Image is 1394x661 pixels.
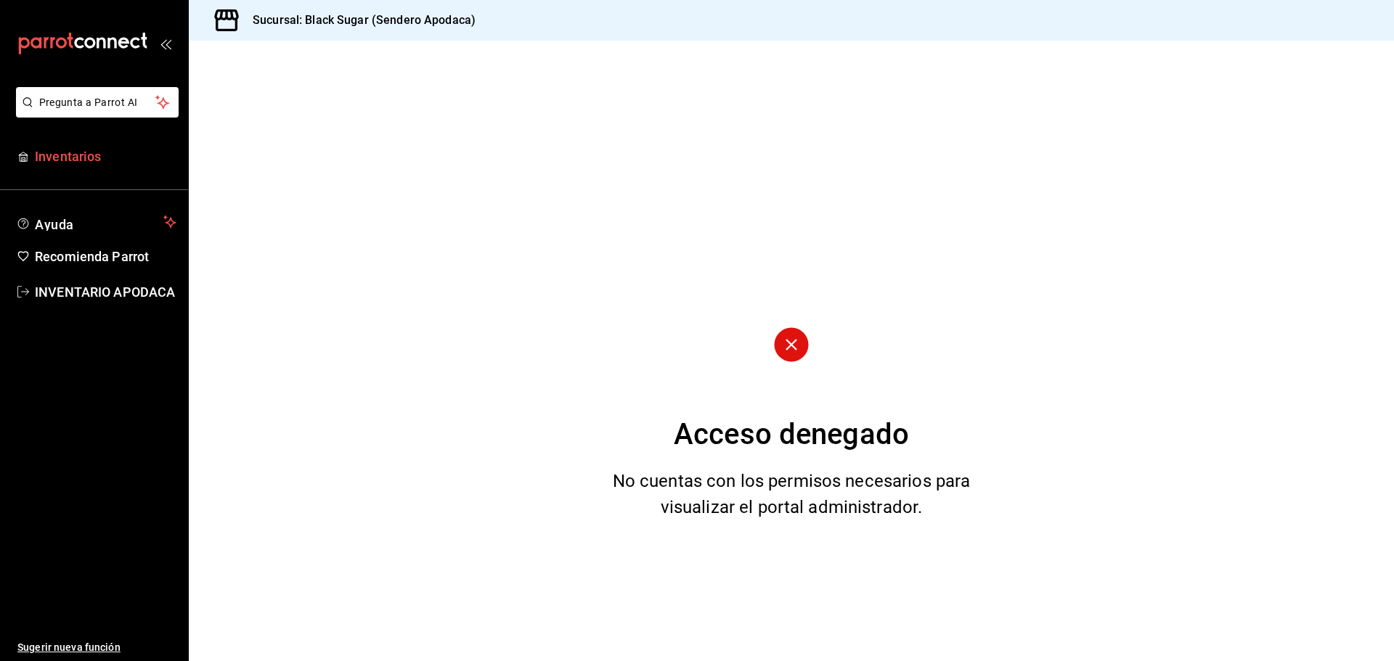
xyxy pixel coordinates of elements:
span: Pregunta a Parrot AI [39,95,156,110]
a: Pregunta a Parrot AI [10,105,179,120]
span: Sugerir nueva función [17,640,176,655]
h3: Sucursal: Black Sugar (Sendero Apodaca) [241,12,476,29]
button: Pregunta a Parrot AI [16,87,179,118]
span: Ayuda [35,213,158,231]
span: INVENTARIO APODACA [35,282,176,302]
span: Inventarios [35,147,176,166]
button: open_drawer_menu [160,38,171,49]
span: Recomienda Parrot [35,247,176,266]
div: Acceso denegado [674,413,909,456]
div: No cuentas con los permisos necesarios para visualizar el portal administrador. [595,468,989,520]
